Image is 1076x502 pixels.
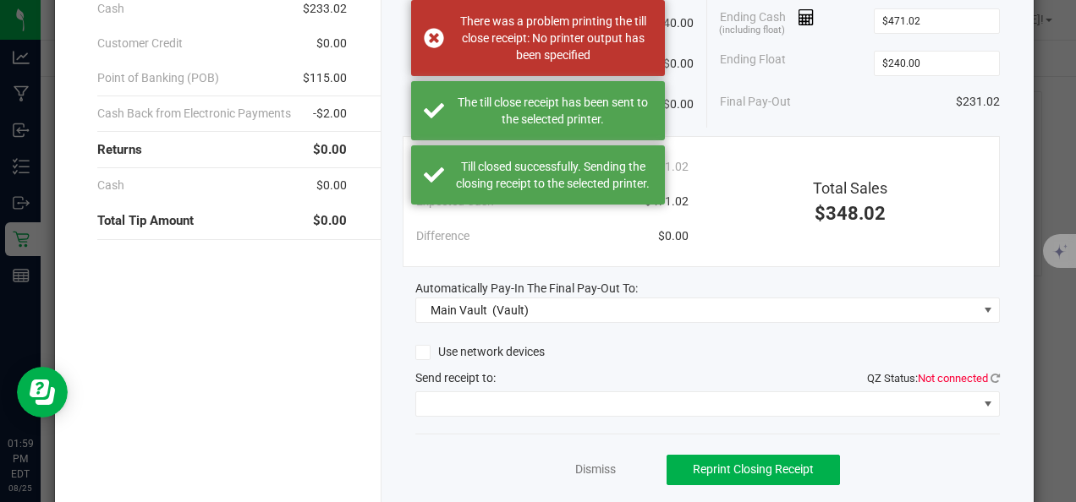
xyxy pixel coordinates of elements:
[645,158,689,176] span: $471.02
[815,203,886,224] span: $348.02
[453,13,652,63] div: There was a problem printing the till close receipt: No printer output has been specified
[663,95,694,113] span: $0.00
[658,227,689,245] span: $0.00
[97,105,291,123] span: Cash Back from Electronic Payments
[415,281,638,295] span: Automatically Pay-In The Final Pay-Out To:
[720,93,791,111] span: Final Pay-Out
[313,140,347,160] span: $0.00
[453,94,652,128] div: The till close receipt has been sent to the selected printer.
[313,211,347,231] span: $0.00
[97,35,183,52] span: Customer Credit
[918,372,988,385] span: Not connected
[813,179,887,197] span: Total Sales
[313,105,347,123] span: -$2.00
[316,177,347,194] span: $0.00
[453,158,652,192] div: Till closed successfully. Sending the closing receipt to the selected printer.
[667,455,840,485] button: Reprint Closing Receipt
[956,93,1000,111] span: $231.02
[650,14,694,32] span: $240.00
[316,35,347,52] span: $0.00
[720,8,815,34] span: Ending Cash
[97,211,194,231] span: Total Tip Amount
[97,69,219,87] span: Point of Banking (POB)
[693,462,814,476] span: Reprint Closing Receipt
[97,132,346,168] div: Returns
[719,24,785,38] span: (including float)
[720,51,786,76] span: Ending Float
[867,372,1000,385] span: QZ Status:
[645,193,689,210] span: $471.02
[431,303,487,317] span: Main Vault
[575,461,616,478] a: Dismiss
[303,69,347,87] span: $115.00
[97,177,124,194] span: Cash
[492,303,529,317] span: (Vault)
[17,367,68,417] iframe: Resource center
[663,55,694,73] span: $0.00
[415,371,496,385] span: Send receipt to:
[415,343,545,361] label: Use network devices
[416,227,469,245] span: Difference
